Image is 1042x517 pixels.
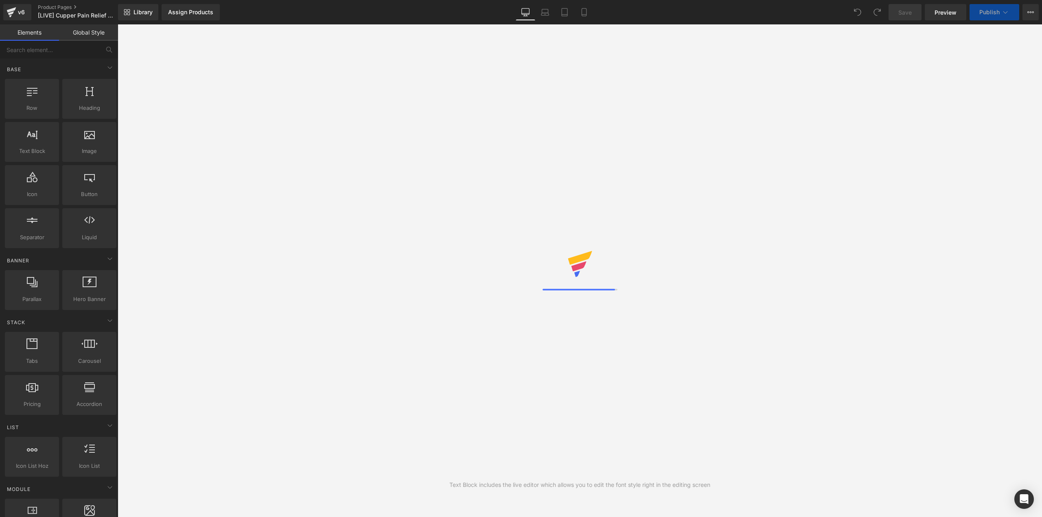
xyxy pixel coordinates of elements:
[449,480,710,489] div: Text Block includes the live editor which allows you to edit the font style right in the editing ...
[7,104,57,112] span: Row
[168,9,213,15] div: Assign Products
[925,4,966,20] a: Preview
[65,104,114,112] span: Heading
[6,485,31,493] span: Module
[970,4,1019,20] button: Publish
[535,4,555,20] a: Laptop
[7,400,57,408] span: Pricing
[118,4,158,20] a: New Library
[7,233,57,242] span: Separator
[7,147,57,155] span: Text Block
[516,4,535,20] a: Desktop
[6,65,22,73] span: Base
[979,9,1000,15] span: Publish
[65,233,114,242] span: Liquid
[898,8,912,17] span: Save
[65,147,114,155] span: Image
[7,462,57,470] span: Icon List Hoz
[59,24,118,41] a: Global Style
[16,7,26,17] div: v6
[6,423,20,431] span: List
[935,8,957,17] span: Preview
[65,295,114,303] span: Hero Banner
[849,4,866,20] button: Undo
[555,4,574,20] a: Tablet
[869,4,885,20] button: Redo
[574,4,594,20] a: Mobile
[6,257,30,264] span: Banner
[65,190,114,199] span: Button
[1022,4,1039,20] button: More
[65,462,114,470] span: Icon List
[65,400,114,408] span: Accordion
[38,12,116,19] span: [LIVE] Cupper Pain Relief Bundle PDP [DATE]
[38,4,131,11] a: Product Pages
[65,357,114,365] span: Carousel
[7,190,57,199] span: Icon
[134,9,153,16] span: Library
[7,295,57,303] span: Parallax
[7,357,57,365] span: Tabs
[1014,489,1034,509] div: Open Intercom Messenger
[6,318,26,326] span: Stack
[3,4,31,20] a: v6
